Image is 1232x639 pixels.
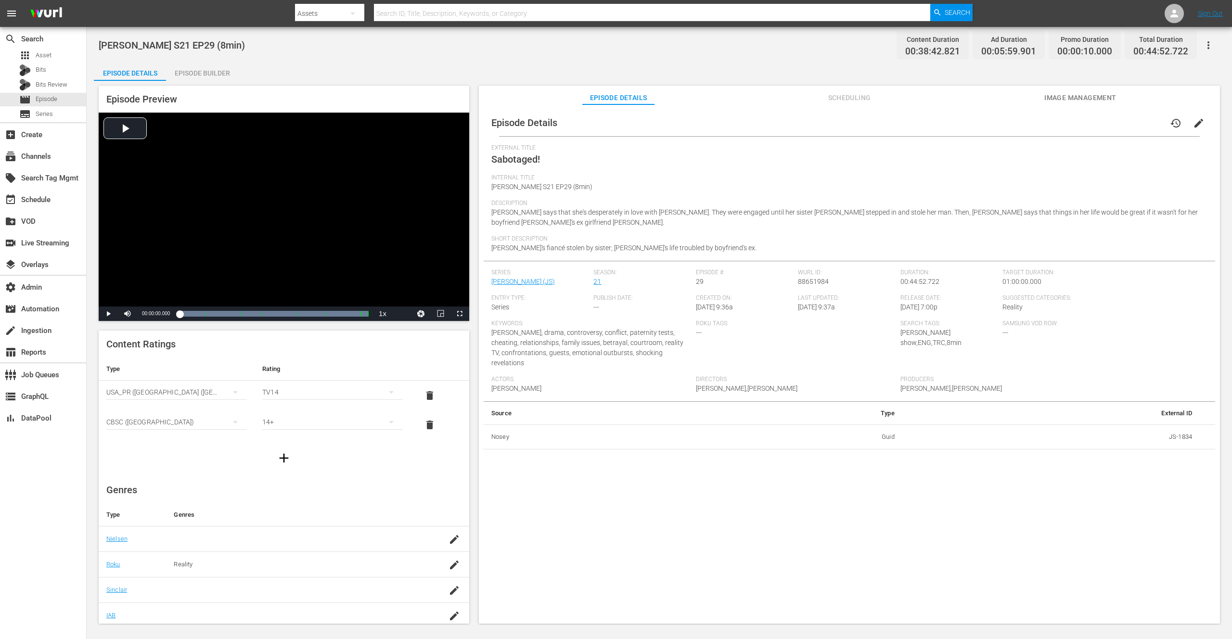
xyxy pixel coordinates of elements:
span: Asset [19,50,31,61]
span: 01:00:00.000 [1002,278,1041,285]
span: [PERSON_NAME] S21 EP29 (8min) [491,183,592,191]
span: Short Description [491,235,1203,243]
span: Ingestion [5,325,16,336]
th: Nosey [484,424,714,449]
th: Type [714,402,902,425]
span: [PERSON_NAME] [491,384,541,392]
span: Suggested Categories: [1002,294,1202,302]
span: Asset [36,51,51,60]
button: Fullscreen [450,307,469,321]
span: [PERSON_NAME] says that she's desperately in love with [PERSON_NAME]. They were engaged until her... [491,208,1198,226]
span: Search [5,33,16,45]
span: delete [424,419,436,431]
a: IAB [106,612,115,619]
span: [PERSON_NAME] S21 EP29 (8min) [99,39,245,51]
div: Promo Duration [1057,33,1112,46]
span: Search [945,4,970,21]
div: Ad Duration [981,33,1036,46]
span: --- [593,303,599,311]
div: TV14 [262,379,403,406]
span: Reports [5,346,16,358]
span: [PERSON_NAME]'s fiancé stolen by sister; [PERSON_NAME]'s life troubled by boyfriend's ex. [491,244,757,252]
span: 00:00:10.000 [1057,46,1112,57]
span: Release Date: [900,294,998,302]
span: 29 [696,278,704,285]
span: Genres [106,484,137,496]
span: Scheduling [813,92,885,104]
span: --- [1002,329,1008,336]
span: Samsung VOD Row: [1002,320,1100,328]
button: Play [99,307,118,321]
div: Content Duration [905,33,960,46]
span: [DATE] 7:00p [900,303,937,311]
span: Episode Details [491,117,557,128]
td: Guid [714,424,902,449]
span: Channels [5,151,16,162]
span: 00:00:00.000 [142,311,170,316]
button: delete [418,413,441,436]
span: Description [491,200,1203,207]
span: [PERSON_NAME], drama, controversy, conflict, paternity tests, cheating, relationships, family iss... [491,329,683,367]
img: ans4CAIJ8jUAAAAAAAAAAAAAAAAAAAAAAAAgQb4GAAAAAAAAAAAAAAAAAAAAAAAAJMjXAAAAAAAAAAAAAAAAAAAAAAAAgAT5G... [23,2,69,25]
span: Roku Tags: [696,320,896,328]
span: Episode #: [696,269,793,277]
button: Episode Builder [166,62,238,81]
span: Entry Type: [491,294,589,302]
span: Live Streaming [5,237,16,249]
span: Reality [1002,303,1023,311]
span: Automation [5,303,16,315]
span: history [1170,117,1181,129]
span: Schedule [5,194,16,205]
button: edit [1187,112,1210,135]
a: [PERSON_NAME] (JS) [491,278,555,285]
span: Producers [900,376,1100,383]
th: External ID [902,402,1200,425]
span: [DATE] 9:37a [798,303,835,311]
span: DataPool [5,412,16,424]
span: [DATE] 9:36a [696,303,733,311]
span: Search Tag Mgmt [5,172,16,184]
div: Episode Details [94,62,166,85]
div: Progress Bar [180,311,368,317]
span: GraphQL [5,391,16,402]
span: 00:38:42.821 [905,46,960,57]
a: Nielsen [106,535,128,542]
a: Sinclair [106,586,127,593]
button: Search [930,4,973,21]
span: Keywords: [491,320,691,328]
div: Episode Builder [166,62,238,85]
span: VOD [5,216,16,227]
span: [PERSON_NAME] show,ENG,TRC,8min [900,329,962,346]
a: Sign Out [1198,10,1223,17]
span: Image Management [1044,92,1116,104]
div: Video Player [99,113,469,321]
button: Picture-in-Picture [431,307,450,321]
span: Job Queues [5,369,16,381]
span: Publish Date: [593,294,691,302]
span: 88651984 [798,278,829,285]
a: Roku [106,561,120,568]
span: Search Tags: [900,320,998,328]
span: 00:05:59.901 [981,46,1036,57]
span: 00:44:52.722 [900,278,939,285]
button: delete [418,384,441,407]
th: Rating [255,358,411,381]
span: External Title [491,144,1203,152]
table: simple table [99,358,469,440]
button: Jump To Time [411,307,431,321]
span: Series [19,108,31,120]
span: Episode [19,94,31,105]
th: Type [99,358,255,381]
span: Series [491,303,509,311]
span: Episode [36,94,57,104]
span: Duration: [900,269,998,277]
span: Target Duration: [1002,269,1202,277]
span: Wurl ID: [798,269,895,277]
span: Episode Preview [106,93,177,105]
button: Mute [118,307,137,321]
a: 21 [593,278,601,285]
span: Sabotaged! [491,153,540,165]
div: Total Duration [1133,33,1188,46]
button: Episode Details [94,62,166,81]
span: Created On: [696,294,793,302]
